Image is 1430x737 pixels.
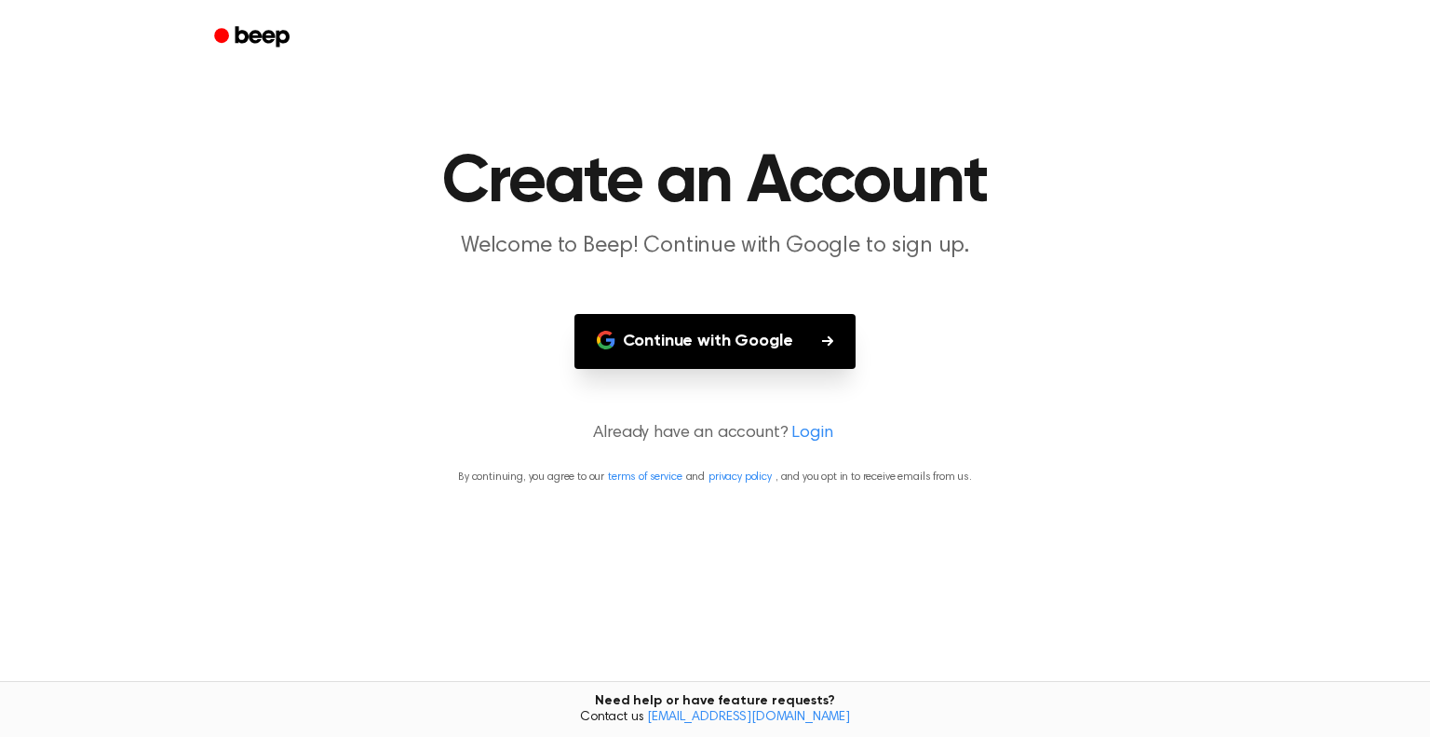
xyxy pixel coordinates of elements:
[22,421,1408,446] p: Already have an account?
[357,231,1072,262] p: Welcome to Beep! Continue with Google to sign up.
[11,710,1419,727] span: Contact us
[238,149,1192,216] h1: Create an Account
[574,314,857,369] button: Continue with Google
[608,471,681,483] a: terms of service
[647,711,850,724] a: [EMAIL_ADDRESS][DOMAIN_NAME]
[201,20,306,56] a: Beep
[791,421,832,446] a: Login
[708,471,772,483] a: privacy policy
[22,469,1408,485] p: By continuing, you agree to our and , and you opt in to receive emails from us.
